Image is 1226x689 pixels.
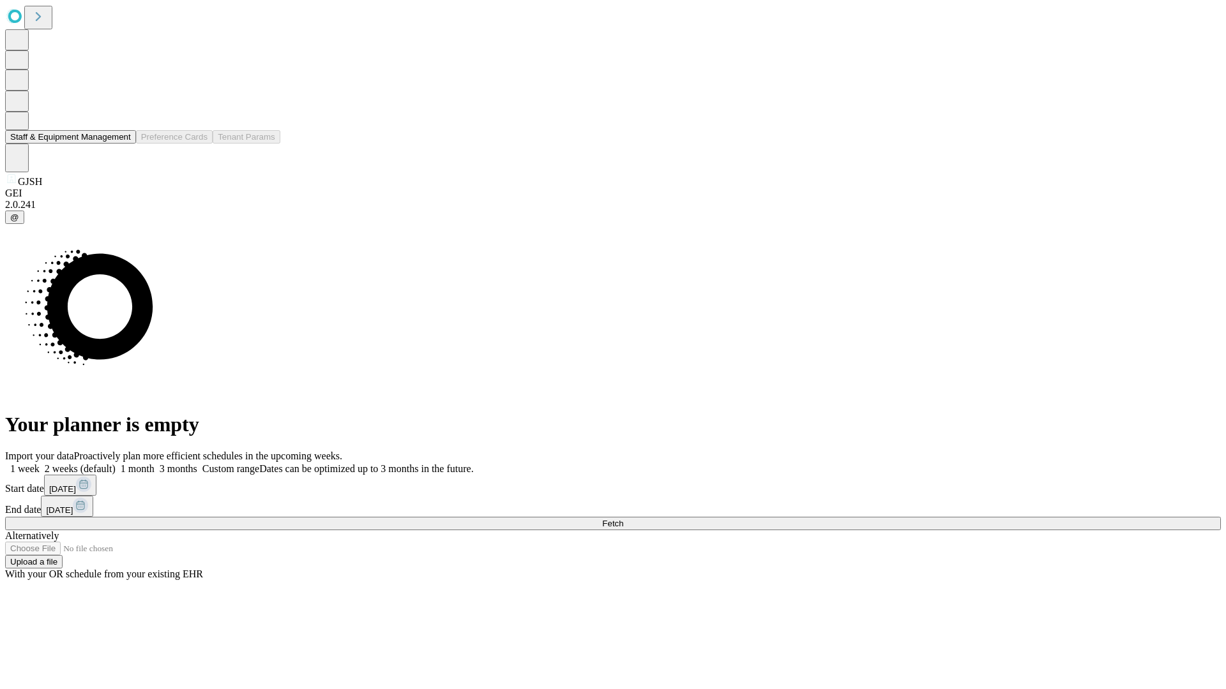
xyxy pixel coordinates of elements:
div: End date [5,496,1221,517]
div: 2.0.241 [5,199,1221,211]
span: Proactively plan more efficient schedules in the upcoming weeks. [74,450,342,461]
div: Start date [5,475,1221,496]
span: @ [10,212,19,222]
span: [DATE] [46,505,73,515]
button: Staff & Equipment Management [5,130,136,144]
span: 1 month [121,463,155,474]
button: Preference Cards [136,130,213,144]
button: [DATE] [44,475,96,496]
span: GJSH [18,176,42,187]
span: 3 months [160,463,197,474]
h1: Your planner is empty [5,413,1221,436]
button: [DATE] [41,496,93,517]
span: 2 weeks (default) [45,463,116,474]
span: [DATE] [49,484,76,494]
button: Fetch [5,517,1221,530]
button: Upload a file [5,555,63,568]
span: Dates can be optimized up to 3 months in the future. [259,463,473,474]
button: @ [5,211,24,224]
div: GEI [5,188,1221,199]
span: With your OR schedule from your existing EHR [5,568,203,579]
span: 1 week [10,463,40,474]
span: Custom range [202,463,259,474]
span: Fetch [602,519,623,528]
span: Import your data [5,450,74,461]
span: Alternatively [5,530,59,541]
button: Tenant Params [213,130,280,144]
